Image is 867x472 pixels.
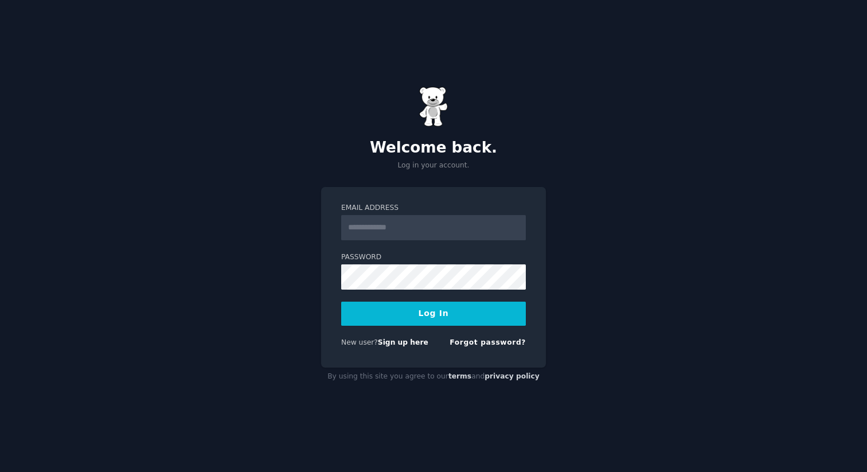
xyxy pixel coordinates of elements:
div: By using this site you agree to our and [321,368,546,386]
a: terms [448,372,471,380]
p: Log in your account. [321,161,546,171]
span: New user? [341,338,378,346]
h2: Welcome back. [321,139,546,157]
img: Gummy Bear [419,87,448,127]
label: Password [341,252,526,263]
button: Log In [341,302,526,326]
a: Forgot password? [450,338,526,346]
a: Sign up here [378,338,428,346]
a: privacy policy [485,372,540,380]
label: Email Address [341,203,526,213]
